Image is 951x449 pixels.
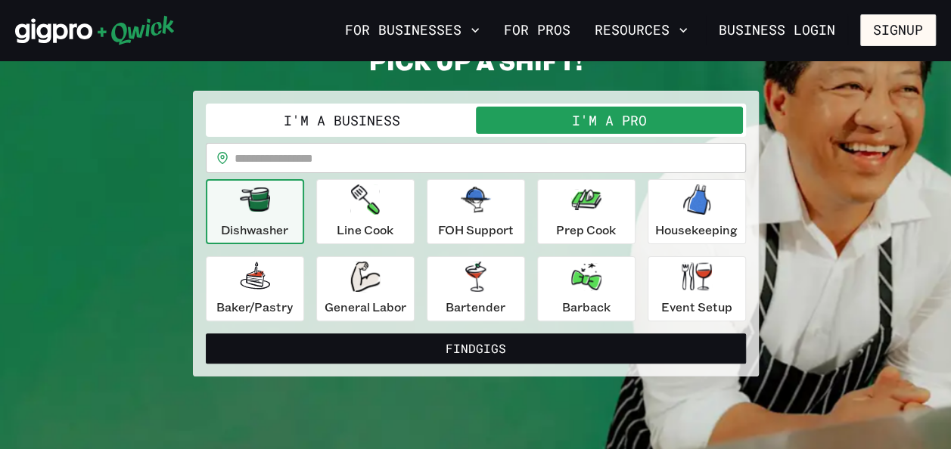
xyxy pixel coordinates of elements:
p: Housekeeping [655,221,738,239]
button: Baker/Pastry [206,256,304,321]
button: Housekeeping [648,179,746,244]
button: General Labor [316,256,415,321]
p: Dishwasher [221,221,288,239]
p: Line Cook [337,221,393,239]
button: FOH Support [427,179,525,244]
h2: PICK UP A SHIFT! [193,45,759,76]
a: For Pros [498,17,577,43]
button: FindGigs [206,333,746,364]
button: Event Setup [648,256,746,321]
button: Barback [537,256,636,321]
p: Event Setup [661,298,732,316]
button: Prep Cook [537,179,636,244]
p: Baker/Pastry [216,298,293,316]
p: Bartender [446,298,505,316]
button: For Businesses [339,17,486,43]
a: Business Login [706,14,848,46]
button: Resources [589,17,694,43]
p: Barback [562,298,611,316]
p: General Labor [325,298,406,316]
button: I'm a Business [209,107,476,134]
button: Dishwasher [206,179,304,244]
button: Line Cook [316,179,415,244]
button: Signup [860,14,936,46]
button: Bartender [427,256,525,321]
p: Prep Cook [556,221,616,239]
button: I'm a Pro [476,107,743,134]
p: FOH Support [438,221,514,239]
